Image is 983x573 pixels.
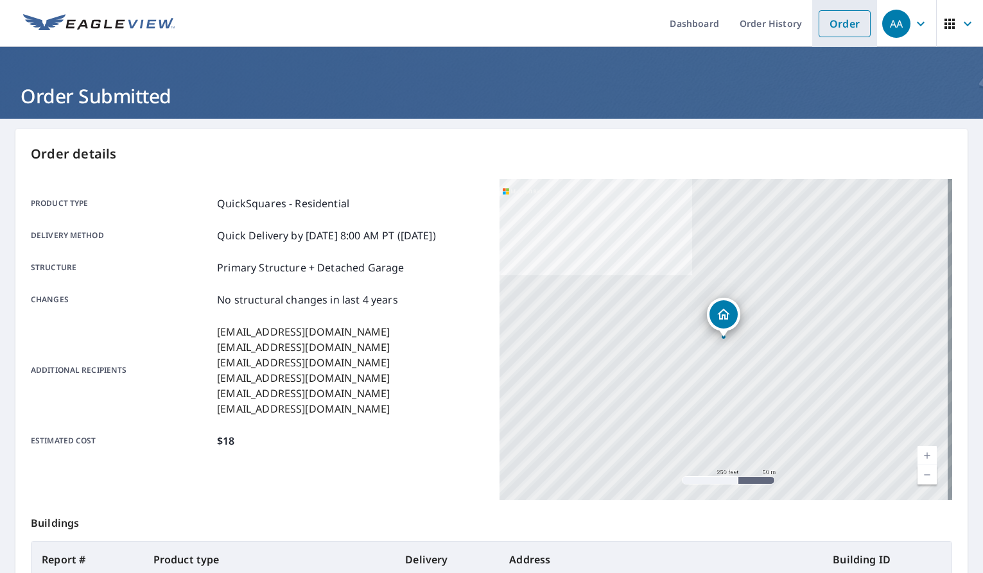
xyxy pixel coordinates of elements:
[918,465,937,484] a: Current Level 17, Zoom Out
[31,292,212,307] p: Changes
[15,83,968,109] h1: Order Submitted
[217,370,390,386] p: [EMAIL_ADDRESS][DOMAIN_NAME]
[31,324,212,416] p: Additional recipients
[217,433,234,449] p: $18
[217,339,390,355] p: [EMAIL_ADDRESS][DOMAIN_NAME]
[31,144,952,164] p: Order details
[819,10,871,37] a: Order
[217,260,404,275] p: Primary Structure + Detached Garage
[31,433,212,449] p: Estimated cost
[31,228,212,243] p: Delivery method
[882,10,910,38] div: AA
[217,386,390,401] p: [EMAIL_ADDRESS][DOMAIN_NAME]
[217,401,390,416] p: [EMAIL_ADDRESS][DOMAIN_NAME]
[918,446,937,465] a: Current Level 17, Zoom In
[31,196,212,211] p: Product type
[217,228,436,243] p: Quick Delivery by [DATE] 8:00 AM PT ([DATE])
[31,260,212,275] p: Structure
[217,355,390,370] p: [EMAIL_ADDRESS][DOMAIN_NAME]
[31,500,952,541] p: Buildings
[23,14,175,33] img: EV Logo
[217,196,349,211] p: QuickSquares - Residential
[217,292,398,307] p: No structural changes in last 4 years
[217,324,390,339] p: [EMAIL_ADDRESS][DOMAIN_NAME]
[707,298,740,338] div: Dropped pin, building 1, Residential property, 30 Eddy St Cranston, RI 02920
